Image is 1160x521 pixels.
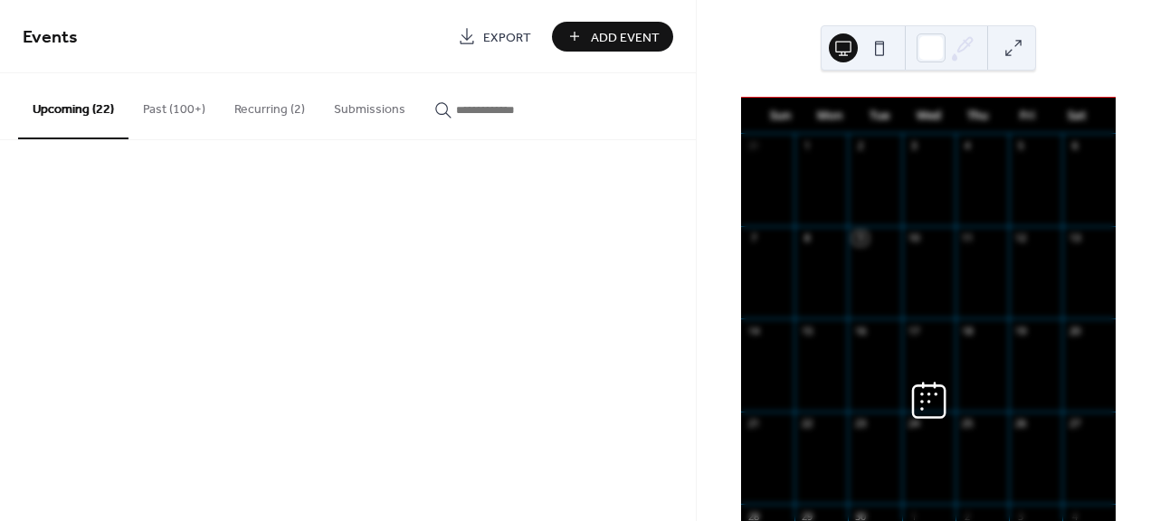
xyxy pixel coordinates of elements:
[961,232,975,245] div: 11
[908,417,921,431] div: 24
[128,73,220,137] button: Past (100+)
[1003,98,1052,134] div: Fri
[853,232,867,245] div: 9
[552,22,673,52] button: Add Event
[908,232,921,245] div: 10
[1068,139,1081,153] div: 6
[800,139,813,153] div: 1
[591,28,660,47] span: Add Event
[746,417,760,431] div: 21
[23,20,78,55] span: Events
[483,28,531,47] span: Export
[444,22,545,52] a: Export
[1014,232,1028,245] div: 12
[961,139,975,153] div: 4
[1014,139,1028,153] div: 5
[1051,98,1101,134] div: Sat
[1068,417,1081,431] div: 27
[904,98,954,134] div: Wed
[953,98,1003,134] div: Thu
[18,73,128,139] button: Upcoming (22)
[746,232,760,245] div: 7
[746,324,760,337] div: 14
[961,417,975,431] div: 25
[854,98,904,134] div: Tue
[1068,324,1081,337] div: 20
[853,324,867,337] div: 16
[800,324,813,337] div: 15
[1014,417,1028,431] div: 26
[908,324,921,337] div: 17
[853,139,867,153] div: 2
[805,98,855,134] div: Mon
[756,98,805,134] div: Sun
[746,139,760,153] div: 31
[853,417,867,431] div: 23
[319,73,420,137] button: Submissions
[220,73,319,137] button: Recurring (2)
[800,417,813,431] div: 22
[800,232,813,245] div: 8
[1014,324,1028,337] div: 19
[908,139,921,153] div: 3
[961,324,975,337] div: 18
[1068,232,1081,245] div: 13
